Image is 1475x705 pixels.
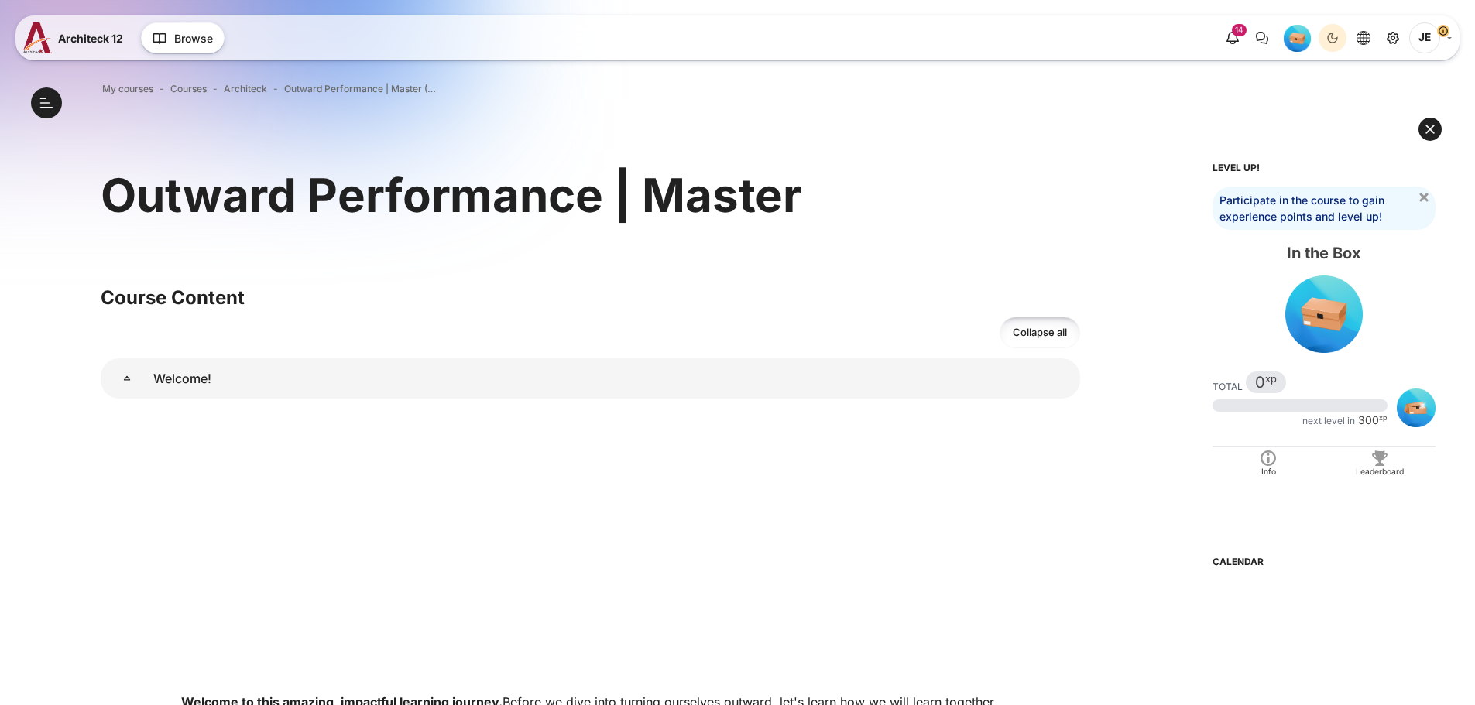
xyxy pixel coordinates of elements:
div: Total [1213,381,1243,393]
div: Level #2 [1397,388,1436,427]
a: A12 A12 Architeck 12 [23,22,129,53]
button: Browse [141,22,225,53]
nav: Navigation bar [101,79,1080,99]
a: Site administration [1379,24,1407,52]
h3: Course Content [101,286,1080,310]
div: Participate in the course to gain experience points and level up! [1213,187,1436,230]
div: next level in [1302,415,1355,427]
h5: Calendar [1213,556,1436,568]
img: Dismiss notice [1419,193,1429,202]
span: Jim E [1409,22,1440,53]
a: Architeck [224,82,267,96]
div: 14 [1232,24,1247,36]
div: Leaderboard [1328,466,1432,478]
a: Collapse all [1000,317,1080,348]
a: Info [1213,447,1324,478]
a: Welcome! [101,358,153,399]
div: Level #1 [1284,24,1311,52]
div: Show notification window with 14 new notifications [1219,24,1247,52]
span: Architeck 12 [58,30,123,46]
div: 0 [1255,375,1277,390]
span: Collapse all [1013,325,1067,341]
a: Leaderboard [1324,447,1436,478]
img: Level #2 [1397,388,1436,427]
span: 300 [1358,415,1379,426]
img: Level #1 [1285,275,1363,353]
span: 0 [1255,375,1265,390]
img: Level #1 [1284,25,1311,52]
button: There are 0 unread conversations [1248,24,1276,52]
span: xp [1265,376,1277,382]
button: Languages [1350,24,1377,52]
a: Outward Performance | Master (Latest) [284,82,439,96]
div: Dark Mode [1321,26,1344,50]
span: Browse [174,30,213,46]
h1: Outward Performance | Master [101,165,801,225]
a: My courses [102,82,153,96]
div: Level #1 [1213,273,1436,354]
div: In the Box [1213,242,1436,264]
h5: Level Up! [1213,162,1436,174]
a: Courses [170,82,207,96]
a: User menu [1409,22,1452,53]
button: Light Mode Dark Mode [1319,24,1346,52]
img: A12 [23,22,52,53]
div: Info [1216,466,1320,478]
a: Level #1 [1278,24,1317,52]
span: xp [1379,416,1388,420]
